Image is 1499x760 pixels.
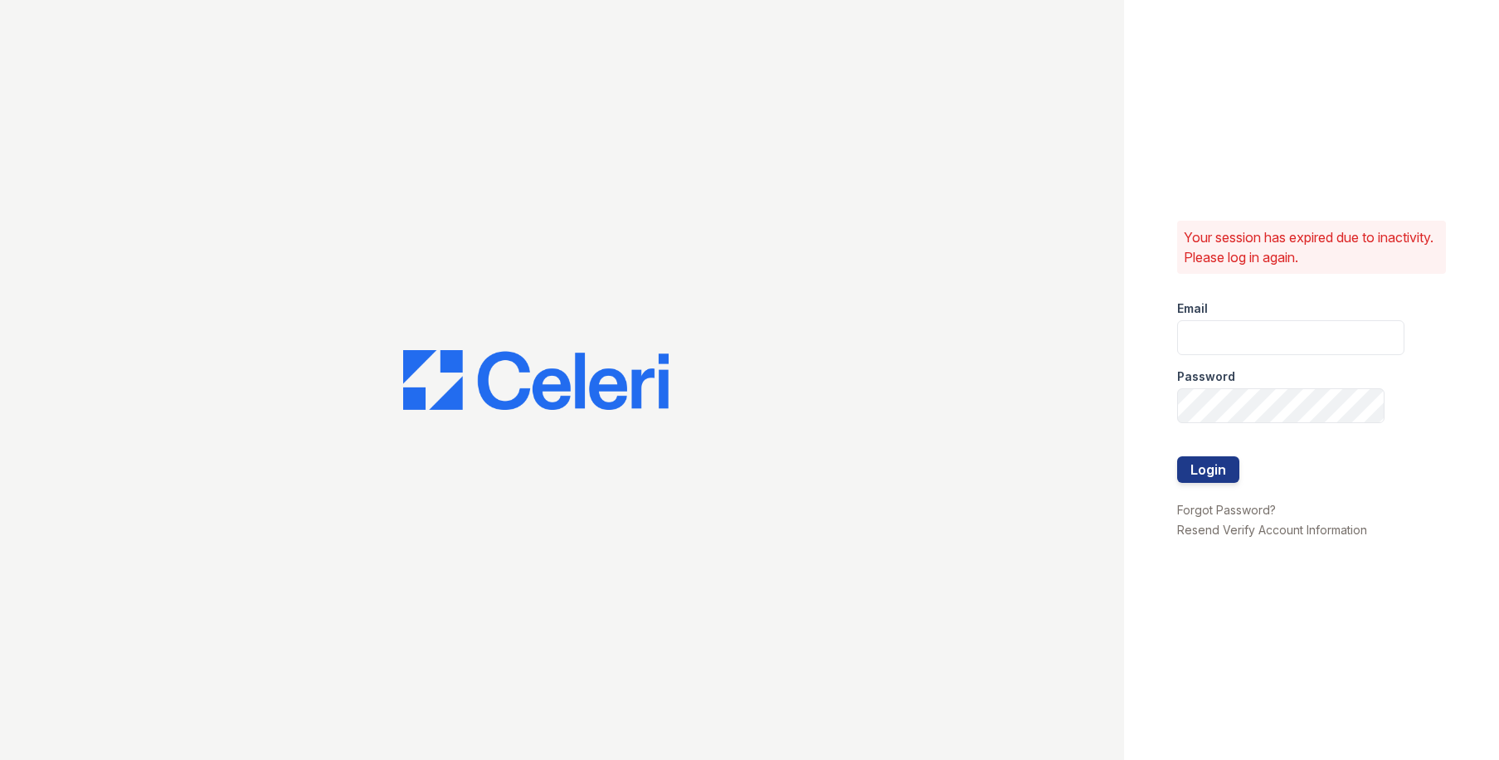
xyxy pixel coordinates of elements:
a: Resend Verify Account Information [1177,523,1367,537]
p: Your session has expired due to inactivity. Please log in again. [1184,227,1439,267]
button: Login [1177,456,1239,483]
label: Password [1177,368,1235,385]
a: Forgot Password? [1177,503,1276,517]
img: CE_Logo_Blue-a8612792a0a2168367f1c8372b55b34899dd931a85d93a1a3d3e32e68fde9ad4.png [403,350,669,410]
label: Email [1177,300,1208,317]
